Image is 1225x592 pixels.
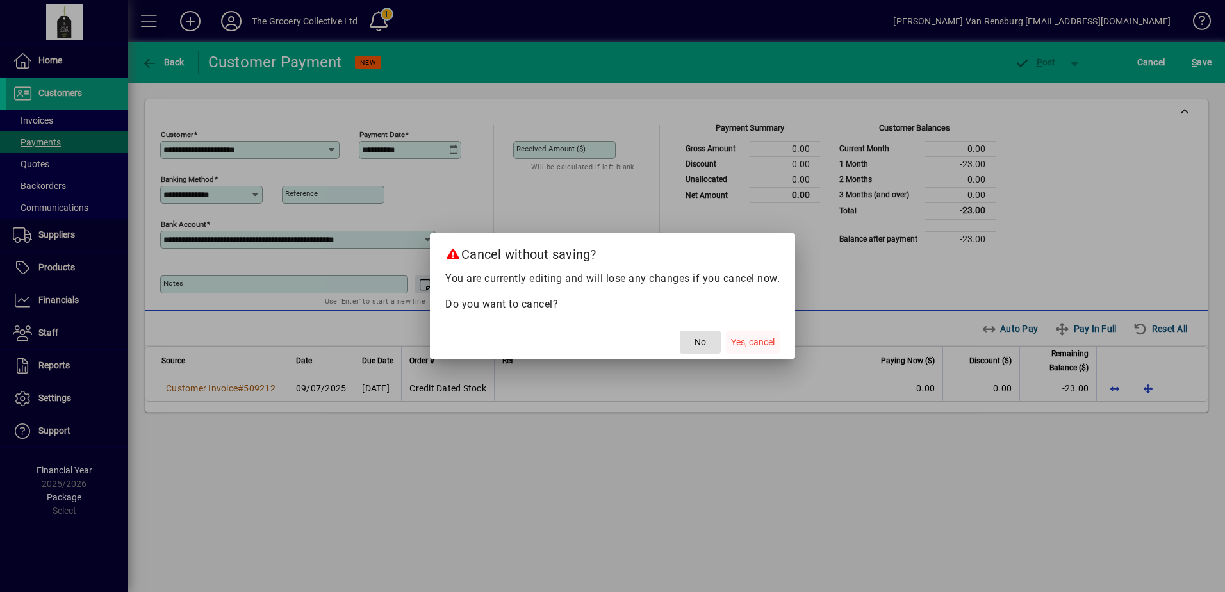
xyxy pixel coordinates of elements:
span: No [695,336,706,349]
p: You are currently editing and will lose any changes if you cancel now. [445,271,780,286]
span: Yes, cancel [731,336,775,349]
p: Do you want to cancel? [445,297,780,312]
button: Yes, cancel [726,331,780,354]
h2: Cancel without saving? [430,233,795,270]
button: No [680,331,721,354]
